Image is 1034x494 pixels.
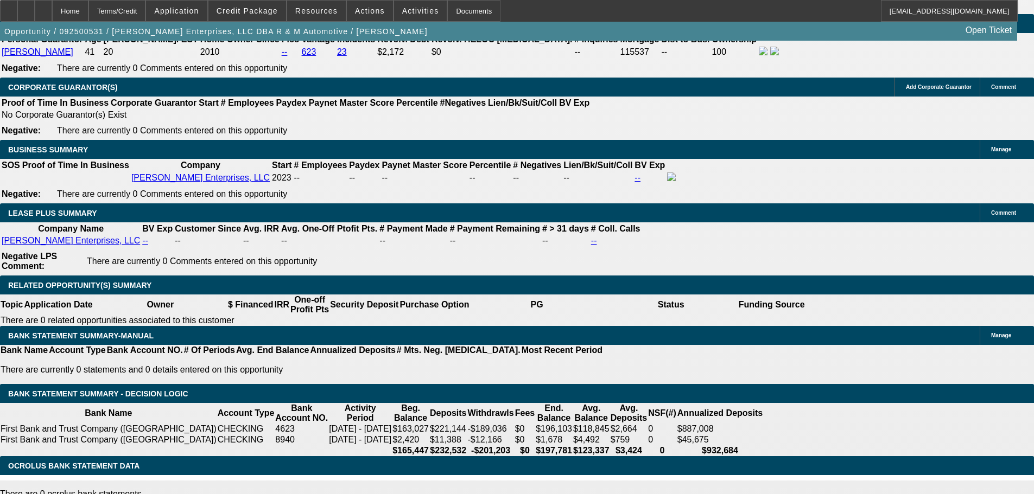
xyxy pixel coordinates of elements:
[23,294,93,315] th: Application Date
[392,434,429,445] td: $2,420
[8,281,151,290] span: RELATED OPPORTUNITY(S) SUMMARY
[450,224,540,233] b: # Payment Remaining
[961,21,1016,40] a: Open Ticket
[8,331,154,340] span: BANK STATEMENT SUMMARY-MANUAL
[573,424,610,434] td: $118,845
[309,98,394,107] b: Paynet Master Score
[294,173,300,182] span: --
[349,161,379,170] b: Paydex
[535,403,573,424] th: End. Balance
[563,161,632,170] b: Lien/Bk/Suit/Coll
[513,161,561,170] b: # Negatives
[604,294,738,315] th: Status
[8,209,97,217] span: LEASE PLUS SUMMARY
[677,435,763,445] div: $45,675
[470,294,604,315] th: PG
[515,434,535,445] td: $0
[738,294,805,315] th: Funding Source
[217,424,275,434] td: CHECKING
[38,224,104,233] b: Company Name
[295,7,338,15] span: Resources
[610,403,648,424] th: Avg. Deposits
[535,434,573,445] td: $1,678
[648,403,677,424] th: NSF(#)
[661,46,711,58] td: --
[348,172,380,184] td: --
[470,161,511,170] b: Percentile
[610,424,648,434] td: $2,664
[347,1,393,21] button: Actions
[275,403,328,424] th: Bank Account NO.
[513,173,561,183] div: --
[648,434,677,445] td: 0
[535,424,573,434] td: $196,103
[610,434,648,445] td: $759
[559,98,589,107] b: BV Exp
[392,424,429,434] td: $163,027
[175,224,241,233] b: Customer Since
[93,294,227,315] th: Owner
[103,46,199,58] td: 20
[2,189,41,198] b: Negative:
[379,224,447,233] b: # Payment Made
[328,403,392,424] th: Activity Period
[328,424,392,434] td: [DATE] - [DATE]
[217,434,275,445] td: CHECKING
[282,47,288,56] a: --
[217,7,278,15] span: Credit Package
[542,224,589,233] b: # > 31 days
[667,172,676,181] img: facebook-icon.png
[377,46,430,58] td: $2,172
[2,126,41,135] b: Negative:
[392,445,429,456] th: $165,447
[467,434,515,445] td: -$12,166
[515,445,535,456] th: $0
[1,365,602,375] p: There are currently 0 statements and 0 details entered on this opportunity
[648,445,677,456] th: 0
[183,345,236,356] th: # Of Periods
[515,403,535,424] th: Fees
[281,235,378,246] td: --
[429,434,467,445] td: $11,388
[221,98,274,107] b: # Employees
[8,83,118,92] span: CORPORATE GUARANTOR(S)
[610,445,648,456] th: $3,424
[199,98,218,107] b: Start
[1,160,21,171] th: SOS
[573,403,610,424] th: Avg. Balance
[620,46,660,58] td: 115537
[4,27,428,36] span: Opportunity / 092500531 / [PERSON_NAME] Enterprises, LLC DBA R & M Automotive / [PERSON_NAME]
[271,172,292,184] td: 2023
[402,7,439,15] span: Activities
[355,7,385,15] span: Actions
[208,1,286,21] button: Credit Package
[396,98,437,107] b: Percentile
[275,434,328,445] td: 8940
[8,389,188,398] span: Bank Statement Summary - Decision Logic
[275,424,328,434] td: 4623
[535,445,573,456] th: $197,781
[591,236,597,245] a: --
[1,110,594,120] td: No Corporate Guarantor(s) Exist
[635,173,640,182] a: --
[290,294,329,315] th: One-off Profit Pts
[563,172,633,184] td: --
[635,161,665,170] b: BV Exp
[217,403,275,424] th: Account Type
[467,424,515,434] td: -$189,036
[181,161,220,170] b: Company
[429,445,467,456] th: $232,532
[274,294,290,315] th: IRR
[677,424,763,434] div: $887,008
[542,235,589,246] td: --
[328,434,392,445] td: [DATE] - [DATE]
[142,224,173,233] b: BV Exp
[57,126,287,135] span: There are currently 0 Comments entered on this opportunity
[272,161,291,170] b: Start
[227,294,274,315] th: $ Financed
[711,46,757,58] td: 100
[991,84,1016,90] span: Comment
[48,345,106,356] th: Account Type
[591,224,640,233] b: # Coll. Calls
[394,1,447,21] button: Activities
